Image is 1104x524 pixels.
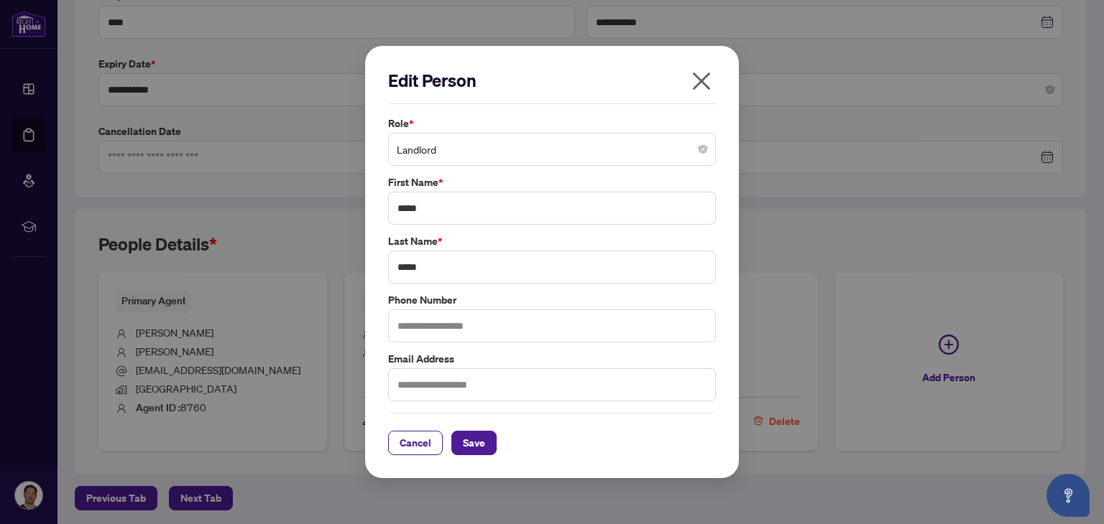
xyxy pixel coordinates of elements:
[388,351,716,367] label: Email Address
[400,431,431,454] span: Cancel
[1046,474,1090,517] button: Open asap
[451,431,497,455] button: Save
[388,233,716,249] label: Last Name
[388,174,716,190] label: First Name
[699,145,707,154] span: close-circle
[397,136,707,163] span: Landlord
[690,70,713,93] span: close
[388,431,443,455] button: Cancel
[463,431,485,454] span: Save
[388,69,716,92] h2: Edit Person
[388,292,716,308] label: Phone Number
[388,116,716,131] label: Role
